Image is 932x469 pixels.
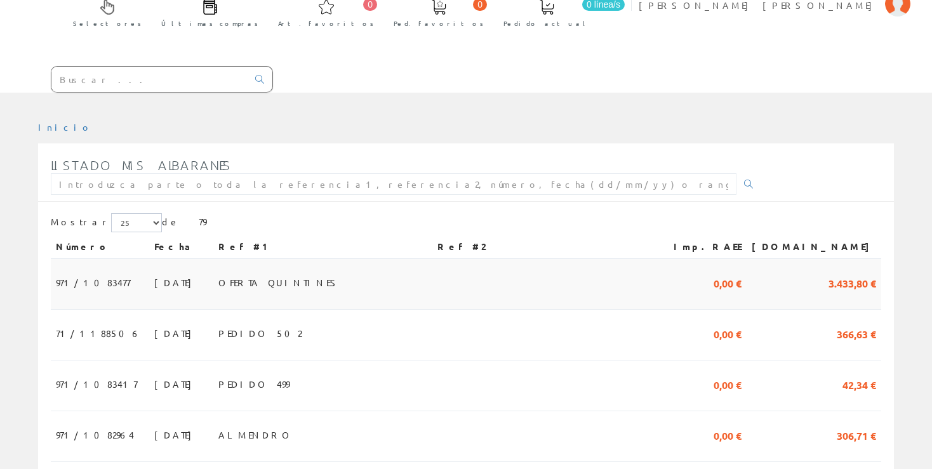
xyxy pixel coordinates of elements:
input: Buscar ... [51,67,248,92]
div: de 79 [51,213,881,235]
th: Número [51,235,149,258]
th: Ref #1 [213,235,432,258]
span: 971/1082964 [56,424,134,446]
span: 71/1188506 [56,322,141,344]
span: Pedido actual [503,17,590,30]
span: Listado mis albaranes [51,157,232,173]
span: ALMENDRO [218,424,293,446]
span: 971/1083477 [56,272,130,293]
span: 0,00 € [714,272,742,293]
span: OFERTA QUINTINES [218,272,342,293]
a: Inicio [38,121,92,133]
span: 0,00 € [714,322,742,344]
span: Últimas compras [161,17,258,30]
span: PEDIDO 499 [218,373,290,395]
label: Mostrar [51,213,162,232]
span: [DATE] [154,322,198,344]
span: 306,71 € [837,424,876,446]
span: 0,00 € [714,373,742,395]
th: [DOMAIN_NAME] [747,235,881,258]
th: Fecha [149,235,213,258]
span: [DATE] [154,373,198,395]
span: Art. favoritos [278,17,374,30]
span: [DATE] [154,424,198,446]
input: Introduzca parte o toda la referencia1, referencia2, número, fecha(dd/mm/yy) o rango de fechas(dd... [51,173,736,195]
span: Ped. favoritos [394,17,484,30]
span: Selectores [73,17,142,30]
span: PEDIDO 502 [218,322,302,344]
th: Ref #2 [432,235,651,258]
span: 0,00 € [714,424,742,446]
span: 3.433,80 € [829,272,876,293]
span: 366,63 € [837,322,876,344]
th: Imp.RAEE [651,235,747,258]
span: 42,34 € [842,373,876,395]
select: Mostrar [111,213,162,232]
span: 971/1083417 [56,373,137,395]
span: [DATE] [154,272,198,293]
